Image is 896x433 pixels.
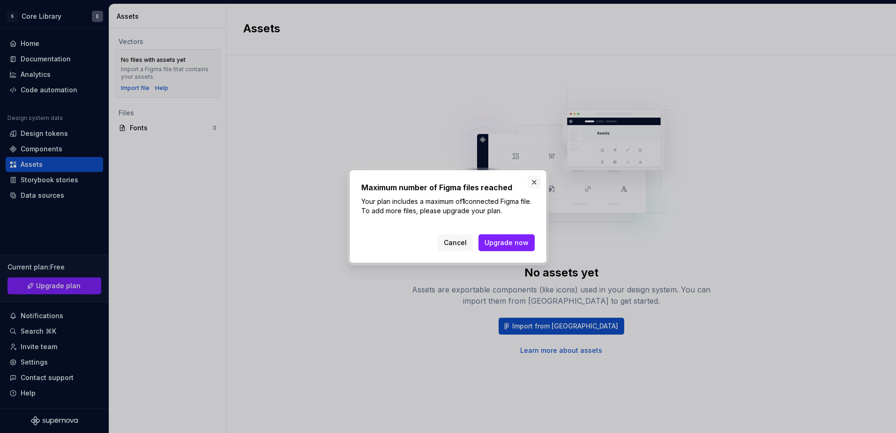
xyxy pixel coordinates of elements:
span: Cancel [444,238,467,247]
p: Your plan includes a maximum of connected Figma file. To add more files, please upgrade your plan. [361,197,535,216]
h2: Maximum number of Figma files reached [361,182,535,193]
span: Upgrade now [485,238,529,247]
button: Upgrade now [478,234,535,251]
b: 1 [462,197,465,205]
button: Cancel [438,234,473,251]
